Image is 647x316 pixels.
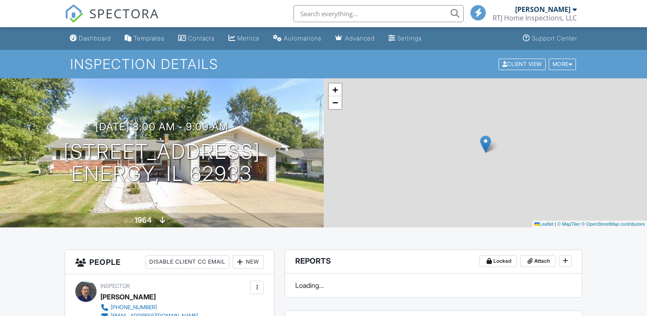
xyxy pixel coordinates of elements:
[515,5,570,14] div: [PERSON_NAME]
[95,121,228,132] h3: [DATE] 8:00 am - 9:00 am
[284,34,322,42] div: Automations
[66,31,114,46] a: Dashboard
[134,215,151,224] div: 1964
[100,290,156,303] div: [PERSON_NAME]
[225,31,263,46] a: Metrics
[329,96,342,109] a: Zoom out
[65,11,159,29] a: SPECTORA
[124,218,133,224] span: Built
[65,4,83,23] img: The Best Home Inspection Software - Spectora
[65,250,274,274] h3: People
[493,14,577,22] div: RTJ Home Inspections, LLC
[100,283,130,289] span: Inspector
[167,218,193,224] span: crawlspace
[145,255,229,269] div: Disable Client CC Email
[557,221,580,227] a: © MapTiler
[581,221,645,227] a: © OpenStreetMap contributors
[345,34,375,42] div: Advanced
[385,31,425,46] a: Settings
[237,34,259,42] div: Metrics
[332,84,338,95] span: +
[63,141,260,186] h1: [STREET_ADDRESS] Energy, IL 62933
[332,31,378,46] a: Advanced
[499,58,546,70] div: Client View
[498,60,548,67] a: Client View
[89,4,159,22] span: SPECTORA
[111,304,157,311] div: [PHONE_NUMBER]
[70,57,577,72] h1: Inspection Details
[555,221,556,227] span: |
[233,255,264,269] div: New
[532,34,577,42] div: Support Center
[270,31,325,46] a: Automations (Basic)
[79,34,111,42] div: Dashboard
[397,34,422,42] div: Settings
[121,31,168,46] a: Templates
[294,5,464,22] input: Search everything...
[188,34,215,42] div: Contacts
[329,83,342,96] a: Zoom in
[534,221,553,227] a: Leaflet
[100,303,198,312] a: [PHONE_NUMBER]
[332,97,338,108] span: −
[519,31,581,46] a: Support Center
[480,135,491,153] img: Marker
[549,58,576,70] div: More
[175,31,218,46] a: Contacts
[134,34,165,42] div: Templates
